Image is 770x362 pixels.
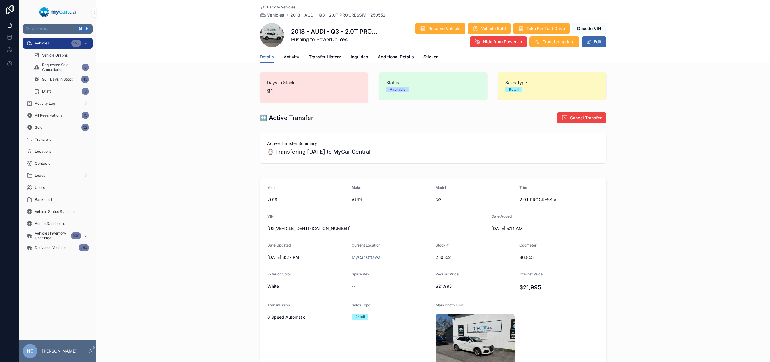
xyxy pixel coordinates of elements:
[23,206,93,217] a: Vehicle Status Statistics
[23,38,93,49] a: Vehicles328
[386,80,480,86] span: Status
[23,122,93,133] a: Sold32
[483,39,522,45] span: Hide from PowerUp
[390,87,405,92] div: Available
[309,51,341,63] a: Transfer History
[290,12,386,18] a: 2018 - AUDI - Q3 - 2.0T PROGRESSIV - 250552
[351,54,368,60] span: Inquiries
[42,348,77,354] p: [PERSON_NAME]
[352,303,370,307] span: Sales Type
[23,134,93,145] a: Transfers
[267,314,347,320] span: 6 Speed Automatic
[519,272,543,276] span: Internet Price
[23,194,93,205] a: Banks List
[436,197,515,203] span: Q3
[352,254,380,260] a: MyCar Ottawa
[267,185,275,190] span: Year
[529,36,579,47] button: Transfer update
[436,243,449,247] span: Stock #
[284,51,299,63] a: Activity
[582,36,606,47] button: Edit
[470,36,527,47] button: Hide from PowerUp
[378,51,414,63] a: Additional Details
[35,209,75,214] span: Vehicle Status Statistics
[39,7,76,17] img: App logo
[436,185,446,190] span: Model
[35,185,45,190] span: Users
[267,148,599,156] span: ⌚ Transfering [DATE] to MyCar Central
[42,63,79,72] span: Requested Sale Cancellation
[35,101,55,106] span: Activity Log
[30,50,93,61] a: Vehicle Graphs
[35,231,69,241] span: Vehicles Inventory Checklist
[23,170,93,181] a: Leads
[509,87,519,92] div: Retail
[42,77,73,82] span: 90+ Days In Stock
[267,12,284,18] span: Vehicles
[526,26,565,32] span: Take For Test Drive
[291,36,381,43] span: Pushing to PowerUp:
[35,173,45,178] span: Leads
[81,76,89,83] div: 43
[35,137,51,142] span: Transfers
[557,112,606,123] button: Cancel Transfer
[35,149,51,154] span: Locations
[570,115,602,121] span: Cancel Transfer
[267,272,291,276] span: Exterior Color
[267,283,347,289] span: White
[23,182,93,193] a: Users
[505,80,599,86] span: Sales Type
[284,54,299,60] span: Activity
[85,26,90,31] span: K
[71,232,81,239] div: 330
[35,245,66,250] span: Delivered Vehicles
[491,225,571,232] span: [DATE] 5:14 AM
[267,254,347,260] span: [DATE] 3:27 PM
[267,214,274,219] span: VIN
[42,53,68,58] span: Vehicle Graphs
[260,54,274,60] span: Details
[519,254,599,260] span: 86,855
[291,27,381,36] h1: 2018 - AUDI - Q3 - 2.0T PROGRESSIV - 250552
[519,185,527,190] span: Trim
[352,197,431,203] span: AUDI
[519,283,599,291] h4: $21,995
[30,74,93,85] a: 90+ Days In Stock43
[260,5,295,10] a: Back to Vehicles
[260,114,313,122] h1: ↔️ Active Transfer
[519,243,537,247] span: Odometer
[423,51,438,63] a: Sticker
[23,218,93,229] a: Admin Dashboard
[351,51,368,63] a: Inquiries
[352,185,361,190] span: Make
[79,244,89,251] div: 460
[436,254,515,260] span: 250552
[23,98,93,109] a: Activity Log
[436,272,459,276] span: Regular Price
[267,80,361,86] span: Days In Stock
[35,125,42,130] span: Sold
[352,272,369,276] span: Spare Key
[82,88,89,95] div: 3
[260,51,274,63] a: Details
[30,62,93,73] a: Requested Sale Cancellation0
[378,54,414,60] span: Additional Details
[513,23,570,34] button: Take For Test Drive
[572,23,606,34] button: Decode VIN
[267,5,295,10] span: Back to Vehicles
[42,89,51,94] span: Draft
[491,214,512,219] span: Date Added
[519,197,599,203] span: 2.0T PROGRESSIV
[23,146,93,157] a: Locations
[267,303,290,307] span: Transmission
[19,34,96,261] div: scrollable content
[267,225,487,232] span: [US_VEHICLE_IDENTIFICATION_NUMBER]
[35,221,65,226] span: Admin Dashboard
[27,348,33,355] span: NE
[30,86,93,97] a: Draft3
[267,140,599,146] span: Active Transfer Summary
[35,41,49,46] span: Vehicles
[309,54,341,60] span: Transfer History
